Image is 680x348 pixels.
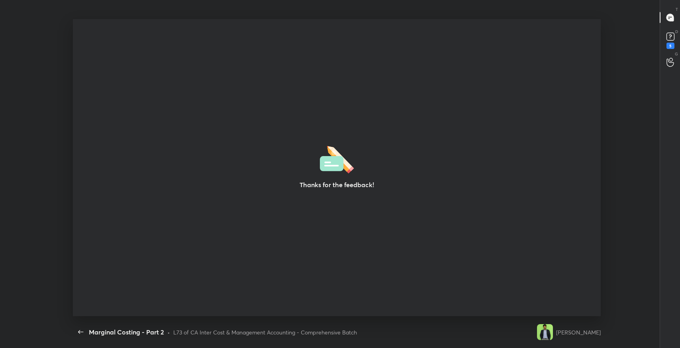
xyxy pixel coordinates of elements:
[89,327,164,337] div: Marginal Costing - Part 2
[167,328,170,336] div: •
[666,43,674,49] div: 5
[675,51,678,57] p: G
[173,328,357,336] div: L73 of CA Inter Cost & Management Accounting - Comprehensive Batch
[556,328,601,336] div: [PERSON_NAME]
[676,6,678,12] p: T
[675,29,678,35] p: D
[300,180,374,190] h3: Thanks for the feedback!
[537,324,553,340] img: fcc3dd17a7d24364a6f5f049f7d33ac3.jpg
[319,143,354,174] img: feedbackThanks.36dea665.svg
